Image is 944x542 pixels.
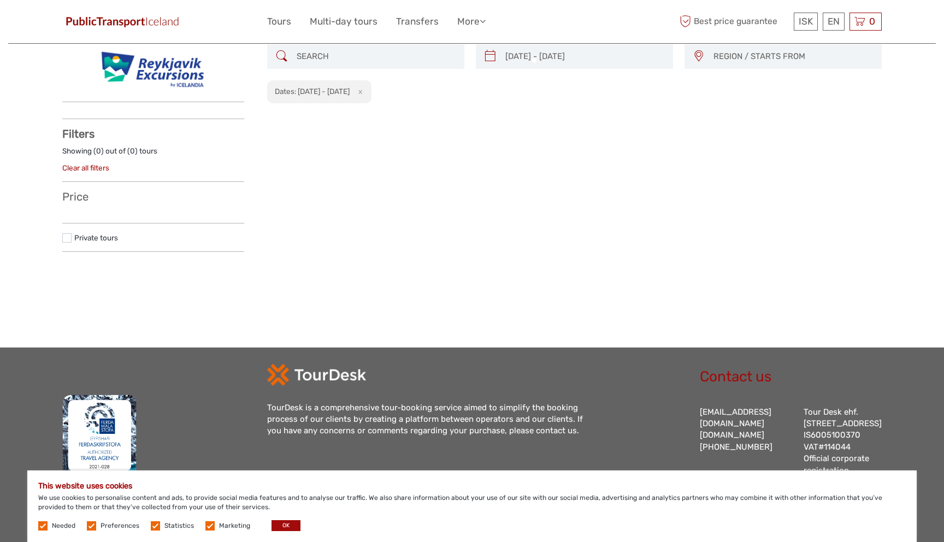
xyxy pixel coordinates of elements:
[351,86,366,97] button: x
[292,47,459,66] input: SEARCH
[15,19,123,28] p: We're away right now. Please check back later!
[62,163,109,172] a: Clear all filters
[396,14,439,30] a: Transfers
[130,146,135,156] label: 0
[126,17,139,30] button: Open LiveChat chat widget
[799,16,813,27] span: ISK
[700,430,764,440] a: [DOMAIN_NAME]
[38,481,906,491] h5: This website uses cookies
[27,470,917,542] div: We use cookies to personalise content and ads, to provide social media features and to analyse ou...
[62,394,137,476] img: fms.png
[62,127,95,140] strong: Filters
[700,406,793,477] div: [EMAIL_ADDRESS][DOMAIN_NAME] [PHONE_NUMBER]
[164,521,194,531] label: Statistics
[62,14,182,30] img: 649-6460f36e-8799-4323-b450-83d04da7ab63_logo_small.jpg
[267,14,291,30] a: Tours
[272,520,300,531] button: OK
[101,521,139,531] label: Preferences
[62,190,244,203] h3: Price
[52,521,75,531] label: Needed
[700,368,882,386] h2: Contact us
[267,402,595,437] div: TourDesk is a comprehensive tour-booking service aimed to simplify the booking process of our cli...
[804,453,869,475] a: Official corporate registration
[868,16,877,27] span: 0
[275,87,350,96] h2: Dates: [DATE] - [DATE]
[310,14,377,30] a: Multi-day tours
[74,233,118,242] a: Private tours
[709,48,876,66] button: REGION / STARTS FROM
[804,406,882,477] div: Tour Desk ehf. [STREET_ADDRESS] IS6005100370 VAT#114044
[457,14,486,30] a: More
[93,44,214,93] img: 124-9_logo_thumbnail.png
[96,146,101,156] label: 0
[501,47,668,66] input: SELECT DATES
[677,13,791,31] span: Best price guarantee
[62,146,244,163] div: Showing ( ) out of ( ) tours
[219,521,250,531] label: Marketing
[823,13,845,31] div: EN
[267,364,366,386] img: td-logo-white.png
